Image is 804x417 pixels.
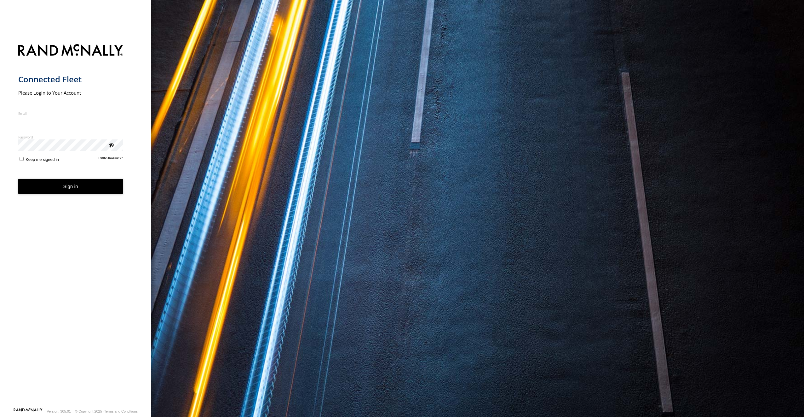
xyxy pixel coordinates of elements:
a: Forgot password? [99,156,123,162]
div: © Copyright 2025 - [75,409,138,413]
span: Keep me signed in [26,157,59,162]
img: Rand McNally [18,43,123,59]
a: Terms and Conditions [104,409,138,413]
label: Password [18,135,123,139]
button: Sign in [18,179,123,194]
label: Email [18,111,123,116]
a: Visit our Website [14,408,43,414]
form: main [18,40,133,408]
h2: Please Login to Your Account [18,90,123,96]
div: Version: 305.01 [47,409,71,413]
input: Keep me signed in [20,157,24,161]
h1: Connected Fleet [18,74,123,85]
div: ViewPassword [108,142,114,148]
